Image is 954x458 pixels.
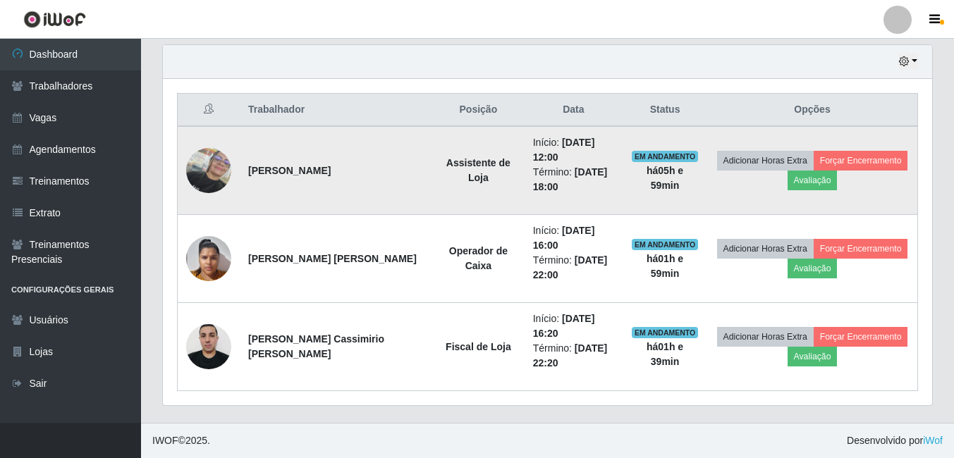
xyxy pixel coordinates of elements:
img: 1724269488356.jpeg [186,228,231,288]
span: IWOF [152,435,178,446]
strong: há 05 h e 59 min [647,165,683,191]
li: Término: [533,165,614,194]
button: Adicionar Horas Extra [717,151,814,171]
strong: há 01 h e 59 min [647,253,683,279]
li: Início: [533,311,614,341]
span: Desenvolvido por [847,433,943,448]
li: Início: [533,223,614,253]
span: © 2025 . [152,433,210,448]
th: Posição [432,94,525,127]
li: Início: [533,135,614,165]
a: iWof [923,435,943,446]
img: 1730211202642.jpeg [186,316,231,376]
strong: [PERSON_NAME] [PERSON_NAME] [248,253,417,264]
time: [DATE] 16:00 [533,225,595,251]
strong: Operador de Caixa [449,245,508,271]
button: Avaliação [788,347,838,366]
button: Avaliação [788,259,838,278]
time: [DATE] 16:20 [533,313,595,339]
span: EM ANDAMENTO [632,239,699,250]
button: Forçar Encerramento [814,327,908,347]
strong: [PERSON_NAME] [248,165,331,176]
strong: há 01 h e 39 min [647,341,683,367]
th: Opções [707,94,918,127]
li: Término: [533,253,614,283]
li: Término: [533,341,614,371]
button: Avaliação [788,171,838,190]
button: Adicionar Horas Extra [717,327,814,347]
span: EM ANDAMENTO [632,327,699,338]
img: 1720171489810.jpeg [186,148,231,193]
time: [DATE] 12:00 [533,137,595,163]
th: Status [623,94,707,127]
th: Data [525,94,623,127]
button: Forçar Encerramento [814,151,908,171]
span: EM ANDAMENTO [632,151,699,162]
th: Trabalhador [240,94,432,127]
img: CoreUI Logo [23,11,86,28]
strong: [PERSON_NAME] Cassimirio [PERSON_NAME] [248,333,384,359]
button: Adicionar Horas Extra [717,239,814,259]
strong: Assistente de Loja [446,157,510,183]
button: Forçar Encerramento [814,239,908,259]
strong: Fiscal de Loja [446,341,511,352]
